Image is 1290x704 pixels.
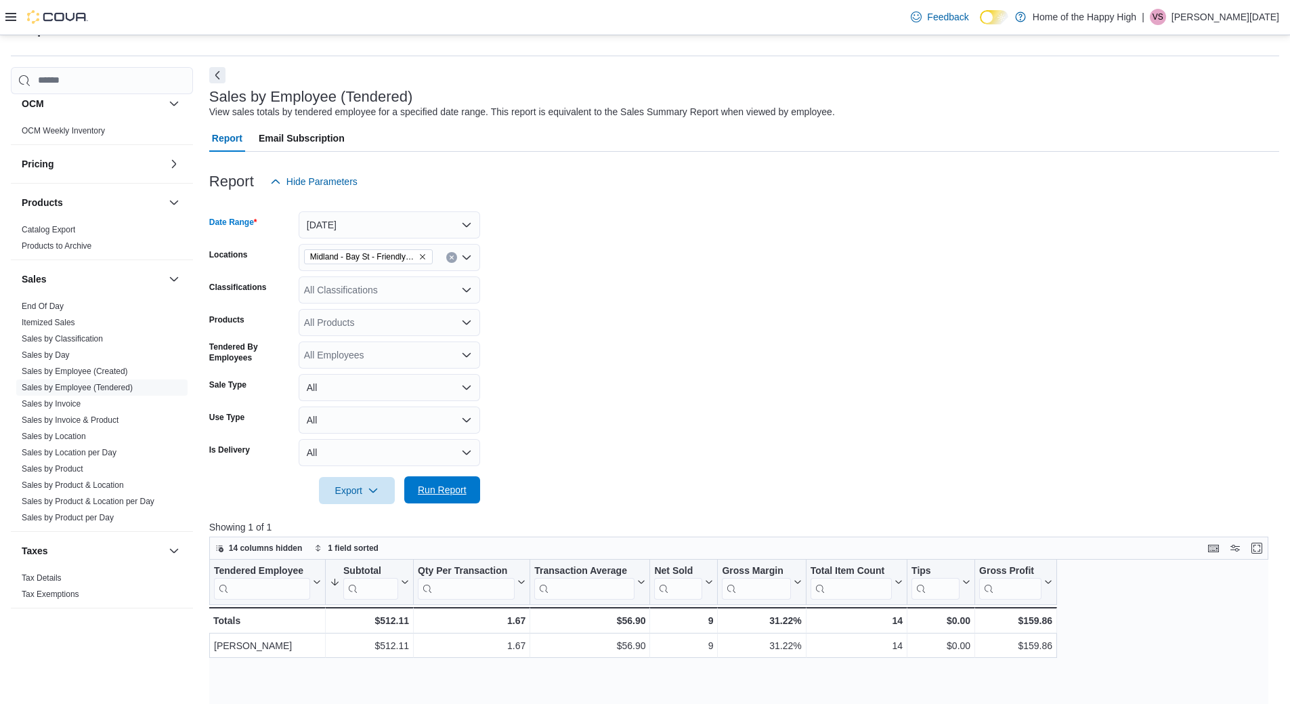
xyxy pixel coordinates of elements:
[265,168,363,195] button: Hide Parameters
[810,638,902,654] div: 14
[209,379,246,390] label: Sale Type
[304,249,433,264] span: Midland - Bay St - Friendly Stranger
[166,543,182,559] button: Taxes
[309,540,384,556] button: 1 field sorted
[22,350,70,360] span: Sales by Day
[11,123,193,144] div: OCM
[911,565,960,578] div: Tips
[22,241,91,251] span: Products to Archive
[979,565,1041,600] div: Gross Profit
[209,249,248,260] label: Locations
[418,638,525,654] div: 1.67
[22,301,64,312] span: End Of Day
[259,125,345,152] span: Email Subscription
[446,252,457,263] button: Clear input
[11,222,193,260] div: Products
[22,272,47,286] h3: Sales
[979,565,1052,600] button: Gross Profit
[11,298,193,531] div: Sales
[461,317,472,328] button: Open list of options
[22,447,116,458] span: Sales by Location per Day
[22,241,91,251] a: Products to Archive
[654,565,702,600] div: Net Sold
[209,444,250,455] label: Is Delivery
[22,272,163,286] button: Sales
[22,302,64,311] a: End Of Day
[418,565,525,600] button: Qty Per Transaction
[1150,9,1166,25] div: Vincent Sunday
[22,225,75,234] a: Catalog Export
[166,156,182,172] button: Pricing
[810,565,891,600] div: Total Item Count
[911,565,970,600] button: Tips
[22,383,133,392] a: Sales by Employee (Tendered)
[166,271,182,287] button: Sales
[461,252,472,263] button: Open list of options
[209,282,267,293] label: Classifications
[330,565,409,600] button: Subtotal
[654,638,713,654] div: 9
[22,317,75,328] span: Itemized Sales
[330,613,409,629] div: $512.11
[22,496,154,507] span: Sales by Product & Location per Day
[418,613,525,629] div: 1.67
[654,613,713,629] div: 9
[214,565,310,600] div: Tendered Employee
[980,24,981,25] span: Dark Mode
[654,565,702,578] div: Net Sold
[979,638,1052,654] div: $159.86
[22,544,48,558] h3: Taxes
[22,463,83,474] span: Sales by Product
[22,448,116,457] a: Sales by Location per Day
[22,513,114,522] a: Sales by Product per Day
[22,333,103,344] span: Sales by Classification
[654,565,713,600] button: Net Sold
[209,314,244,325] label: Products
[22,464,83,474] a: Sales by Product
[418,483,467,497] span: Run Report
[343,565,398,578] div: Subtotal
[980,10,1008,24] input: Dark Mode
[22,589,79,600] span: Tax Exemptions
[209,217,257,228] label: Date Range
[722,565,801,600] button: Gross Margin
[299,439,480,466] button: All
[214,565,310,578] div: Tendered Employee
[418,565,515,600] div: Qty Per Transaction
[214,565,321,600] button: Tendered Employee
[911,565,960,600] div: Tips
[212,125,242,152] span: Report
[22,432,86,441] a: Sales by Location
[22,126,105,136] a: OCM Weekly Inventory
[214,638,321,654] div: [PERSON_NAME]
[22,157,53,171] h3: Pricing
[1249,540,1265,556] button: Enter fullscreen
[209,67,225,83] button: Next
[911,613,970,629] div: $0.00
[22,367,128,376] a: Sales by Employee (Created)
[22,224,75,235] span: Catalog Export
[22,480,124,490] a: Sales by Product & Location
[299,211,480,239] button: [DATE]
[209,412,244,423] label: Use Type
[418,565,515,578] div: Qty Per Transaction
[11,570,193,608] div: Taxes
[722,565,790,600] div: Gross Margin
[1142,9,1144,25] p: |
[166,96,182,112] button: OCM
[209,520,1279,534] p: Showing 1 of 1
[911,638,970,654] div: $0.00
[722,638,801,654] div: 31.22%
[22,573,62,583] a: Tax Details
[461,285,472,295] button: Open list of options
[722,613,801,629] div: 31.22%
[22,97,44,110] h3: OCM
[927,10,968,24] span: Feedback
[213,613,321,629] div: Totals
[534,565,645,600] button: Transaction Average
[210,540,308,556] button: 14 columns hidden
[1205,540,1222,556] button: Keyboard shortcuts
[22,157,163,171] button: Pricing
[22,398,81,409] span: Sales by Invoice
[209,89,413,105] h3: Sales by Employee (Tendered)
